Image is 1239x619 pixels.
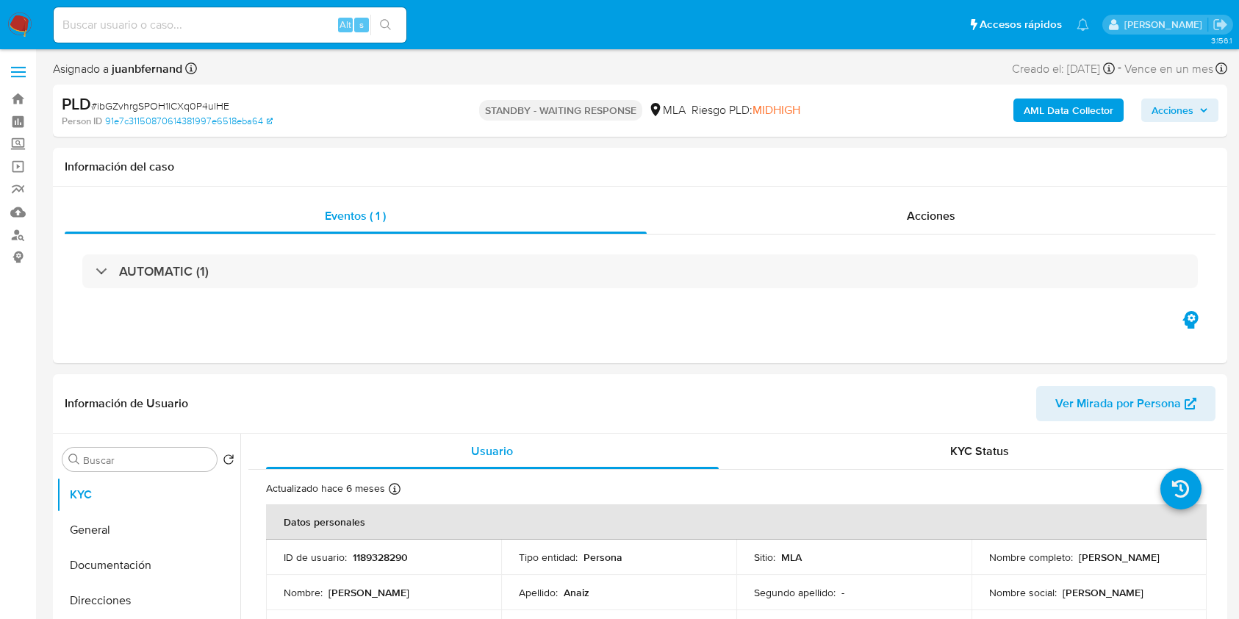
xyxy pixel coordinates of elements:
p: STANDBY - WAITING RESPONSE [479,100,642,121]
a: 91e7c31150870614381997e6518eba64 [105,115,273,128]
button: AML Data Collector [1013,99,1124,122]
b: Person ID [62,115,102,128]
span: Riesgo PLD: [692,102,800,118]
h1: Información del caso [65,160,1215,174]
b: AML Data Collector [1024,99,1113,122]
button: Volver al orden por defecto [223,454,234,470]
a: Salir [1213,17,1228,32]
p: - [841,586,844,599]
input: Buscar usuario o caso... [54,15,406,35]
button: KYC [57,477,240,512]
button: Direcciones [57,583,240,618]
button: General [57,512,240,548]
p: Tipo entidad : [519,551,578,564]
span: - [1118,59,1121,79]
p: Anaiz [564,586,589,599]
div: Creado el: [DATE] [1012,59,1115,79]
span: Vence en un mes [1124,61,1213,77]
b: juanbfernand [109,60,182,77]
span: Eventos ( 1 ) [325,207,386,224]
span: s [359,18,364,32]
span: Asignado a [53,61,182,77]
button: Buscar [68,454,80,465]
h1: Información de Usuario [65,396,188,411]
b: PLD [62,92,91,115]
p: [PERSON_NAME] [1063,586,1143,599]
h3: AUTOMATIC (1) [119,263,209,279]
p: [PERSON_NAME] [328,586,409,599]
span: Accesos rápidos [980,17,1062,32]
span: Usuario [471,443,513,459]
p: 1189328290 [353,551,408,564]
a: Notificaciones [1077,18,1089,31]
span: Alt [340,18,351,32]
span: MIDHIGH [753,101,800,118]
span: KYC Status [950,443,1009,459]
div: AUTOMATIC (1) [82,254,1198,288]
p: MLA [781,551,802,564]
p: Sitio : [754,551,775,564]
p: Segundo apellido : [754,586,836,599]
p: Nombre social : [989,586,1057,599]
p: ID de usuario : [284,551,347,564]
span: Acciones [907,207,955,224]
input: Buscar [83,454,211,467]
p: Actualizado hace 6 meses [266,482,385,495]
p: Nombre : [284,586,323,599]
span: Ver Mirada por Persona [1055,386,1181,421]
p: Apellido : [519,586,558,599]
p: juanbautista.fernandez@mercadolibre.com [1124,18,1207,32]
span: # ibGZvhrgSPOH1lCXq0P4ulHE [91,99,229,113]
p: [PERSON_NAME] [1079,551,1160,564]
th: Datos personales [266,504,1207,540]
div: MLA [648,102,686,118]
button: Acciones [1141,99,1218,122]
button: Documentación [57,548,240,583]
button: Ver Mirada por Persona [1036,386,1215,421]
p: Persona [583,551,622,564]
span: Acciones [1152,99,1193,122]
p: Nombre completo : [989,551,1073,564]
button: search-icon [370,15,401,35]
